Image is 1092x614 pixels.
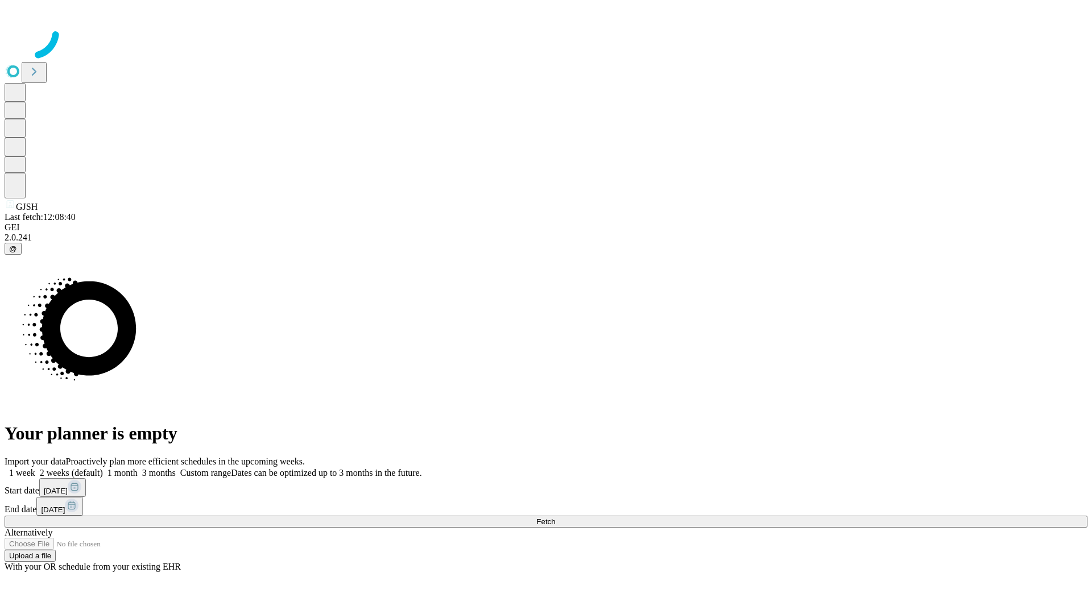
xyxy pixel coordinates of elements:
[142,468,176,478] span: 3 months
[5,243,22,255] button: @
[41,505,65,514] span: [DATE]
[536,517,555,526] span: Fetch
[9,244,17,253] span: @
[5,528,52,537] span: Alternatively
[44,487,68,495] span: [DATE]
[5,562,181,571] span: With your OR schedule from your existing EHR
[36,497,83,516] button: [DATE]
[39,478,86,497] button: [DATE]
[9,468,35,478] span: 1 week
[5,423,1087,444] h1: Your planner is empty
[107,468,138,478] span: 1 month
[5,212,76,222] span: Last fetch: 12:08:40
[5,550,56,562] button: Upload a file
[5,233,1087,243] div: 2.0.241
[66,457,305,466] span: Proactively plan more efficient schedules in the upcoming weeks.
[5,457,66,466] span: Import your data
[16,202,38,211] span: GJSH
[180,468,231,478] span: Custom range
[5,478,1087,497] div: Start date
[5,516,1087,528] button: Fetch
[40,468,103,478] span: 2 weeks (default)
[5,497,1087,516] div: End date
[231,468,421,478] span: Dates can be optimized up to 3 months in the future.
[5,222,1087,233] div: GEI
